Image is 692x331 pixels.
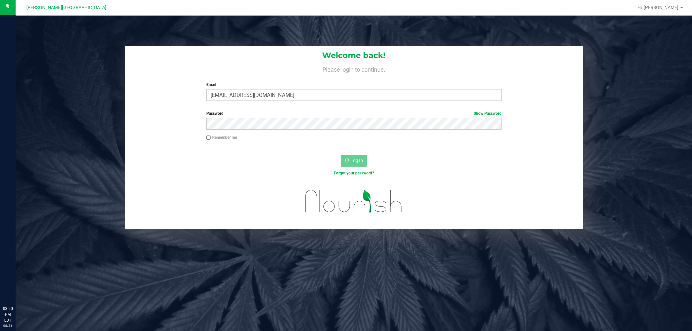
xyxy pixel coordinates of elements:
[206,136,211,140] input: Remember me
[297,183,411,219] img: flourish_logo.svg
[474,111,502,116] a: Show Password
[125,51,583,60] h1: Welcome back!
[206,135,237,140] label: Remember me
[341,155,367,167] button: Log In
[3,306,13,323] p: 03:20 PM EDT
[350,158,363,163] span: Log In
[206,111,224,116] span: Password
[3,323,13,328] p: 08/21
[206,82,502,88] label: Email
[334,171,374,175] a: Forgot your password?
[125,65,583,73] h4: Please login to continue.
[637,5,680,10] span: Hi, [PERSON_NAME]!
[26,5,106,10] span: [PERSON_NAME][GEOGRAPHIC_DATA]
